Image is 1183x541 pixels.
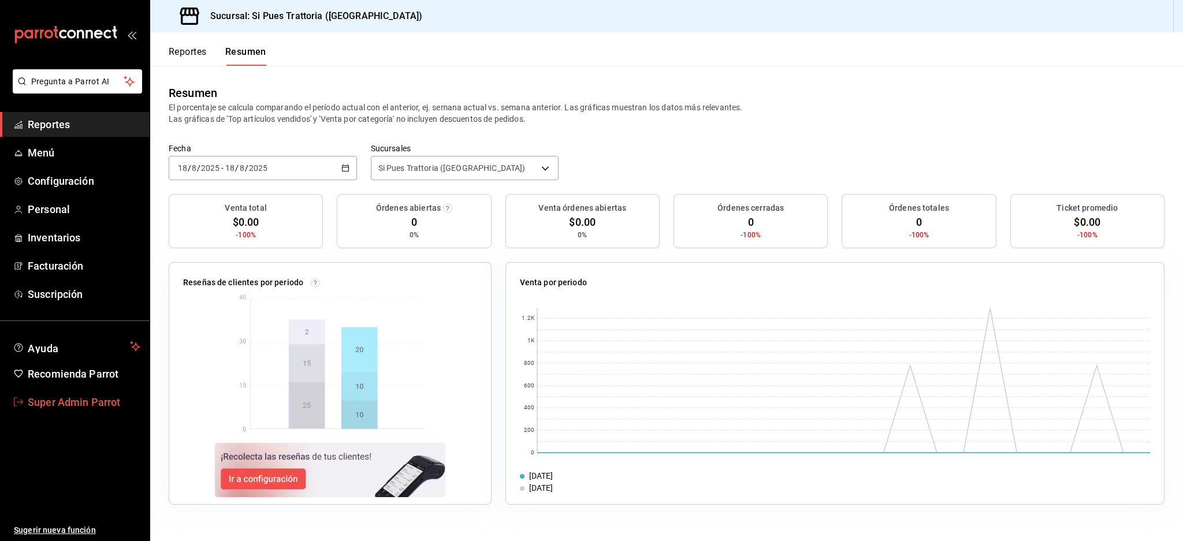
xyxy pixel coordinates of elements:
[191,163,197,173] input: --
[529,482,553,494] div: [DATE]
[1056,202,1118,214] h3: Ticket promedio
[28,394,140,410] span: Super Admin Parrot
[916,214,922,230] span: 0
[28,258,140,274] span: Facturación
[169,144,357,152] label: Fecha
[221,163,224,173] span: -
[233,214,259,230] span: $0.00
[522,315,534,322] text: 1.2K
[523,427,534,434] text: 200
[520,277,587,289] p: Venta por periodo
[741,230,761,240] span: -100%
[225,202,266,214] h3: Venta total
[1074,214,1100,230] span: $0.00
[239,163,245,173] input: --
[183,277,303,289] p: Reseñas de clientes por periodo
[225,46,266,66] button: Resumen
[28,230,140,245] span: Inventarios
[28,117,140,132] span: Reportes
[531,450,534,456] text: 0
[197,163,200,173] span: /
[410,230,419,240] span: 0%
[529,470,553,482] div: [DATE]
[538,202,626,214] h3: Venta órdenes abiertas
[188,163,191,173] span: /
[177,163,188,173] input: --
[717,202,784,214] h3: Órdenes cerradas
[201,9,422,23] h3: Sucursal: Si Pues Trattoria ([GEOGRAPHIC_DATA])
[371,144,559,152] label: Sucursales
[245,163,248,173] span: /
[28,145,140,161] span: Menú
[578,230,587,240] span: 0%
[225,163,235,173] input: --
[1077,230,1098,240] span: -100%
[523,360,534,367] text: 800
[28,202,140,217] span: Personal
[569,214,596,230] span: $0.00
[8,84,142,96] a: Pregunta a Parrot AI
[31,76,124,88] span: Pregunta a Parrot AI
[376,202,441,214] h3: Órdenes abiertas
[236,230,256,240] span: -100%
[28,366,140,382] span: Recomienda Parrot
[235,163,239,173] span: /
[248,163,268,173] input: ----
[527,338,534,344] text: 1K
[748,214,754,230] span: 0
[28,286,140,302] span: Suscripción
[169,46,266,66] div: navigation tabs
[169,46,207,66] button: Reportes
[909,230,929,240] span: -100%
[378,162,526,174] span: Si Pues Trattoria ([GEOGRAPHIC_DATA])
[28,339,125,353] span: Ayuda
[14,524,140,536] span: Sugerir nueva función
[13,69,142,94] button: Pregunta a Parrot AI
[523,383,534,389] text: 600
[411,214,417,230] span: 0
[200,163,220,173] input: ----
[28,173,140,189] span: Configuración
[169,102,1165,125] p: El porcentaje se calcula comparando el período actual con el anterior, ej. semana actual vs. sema...
[523,405,534,411] text: 400
[169,84,217,102] div: Resumen
[127,30,136,39] button: open_drawer_menu
[889,202,949,214] h3: Órdenes totales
